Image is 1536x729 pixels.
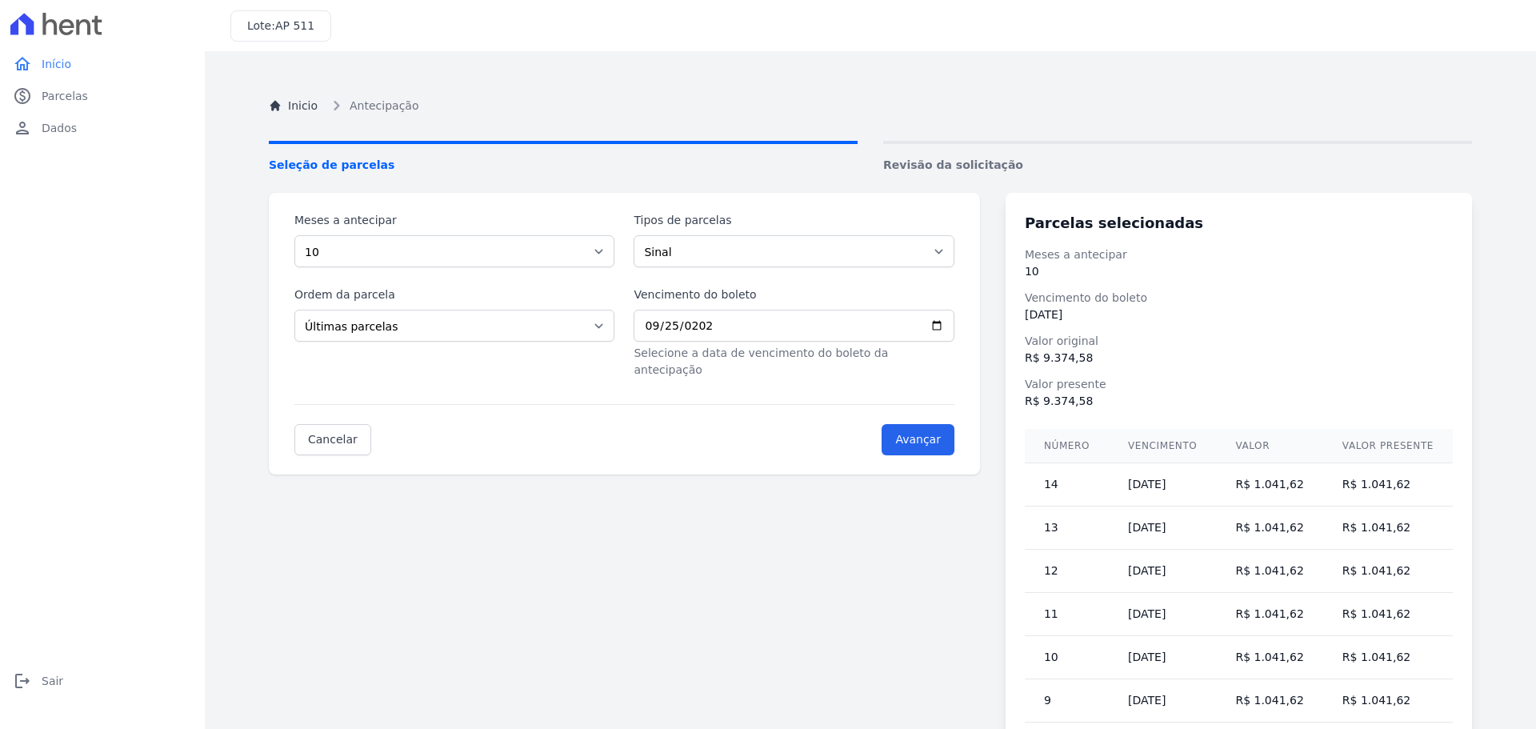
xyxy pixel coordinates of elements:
[269,98,318,114] a: Inicio
[6,48,198,80] a: homeInício
[1025,593,1109,636] td: 11
[1323,550,1453,593] td: R$ 1.041,62
[1323,429,1453,463] th: Valor presente
[1025,550,1109,593] td: 12
[1323,463,1453,507] td: R$ 1.041,62
[1025,290,1453,306] dt: Vencimento do boleto
[1025,306,1453,323] dd: [DATE]
[1109,550,1216,593] td: [DATE]
[1025,429,1109,463] th: Número
[42,88,88,104] span: Parcelas
[1216,463,1322,507] td: R$ 1.041,62
[1109,679,1216,723] td: [DATE]
[42,120,77,136] span: Dados
[1025,393,1453,410] dd: R$ 9.374,58
[13,118,32,138] i: person
[1323,593,1453,636] td: R$ 1.041,62
[1216,507,1322,550] td: R$ 1.041,62
[1109,507,1216,550] td: [DATE]
[1025,263,1453,280] dd: 10
[634,212,954,229] label: Tipos de parcelas
[13,671,32,691] i: logout
[1216,636,1322,679] td: R$ 1.041,62
[13,54,32,74] i: home
[42,56,71,72] span: Início
[1025,463,1109,507] td: 14
[1025,333,1453,350] dt: Valor original
[1323,679,1453,723] td: R$ 1.041,62
[1216,679,1322,723] td: R$ 1.041,62
[294,212,614,229] label: Meses a antecipar
[1109,463,1216,507] td: [DATE]
[294,286,614,303] label: Ordem da parcela
[1025,636,1109,679] td: 10
[1323,636,1453,679] td: R$ 1.041,62
[882,424,954,455] input: Avançar
[1025,376,1453,393] dt: Valor presente
[247,18,314,34] h3: Lote:
[1109,429,1216,463] th: Vencimento
[275,19,314,32] span: AP 511
[6,80,198,112] a: paidParcelas
[1025,212,1453,234] h3: Parcelas selecionadas
[1216,550,1322,593] td: R$ 1.041,62
[6,112,198,144] a: personDados
[1109,593,1216,636] td: [DATE]
[269,141,1472,174] nav: Progress
[1109,636,1216,679] td: [DATE]
[1025,350,1453,367] dd: R$ 9.374,58
[269,96,1472,115] nav: Breadcrumb
[350,98,418,114] span: Antecipação
[6,665,198,697] a: logoutSair
[42,673,63,689] span: Sair
[1216,593,1322,636] td: R$ 1.041,62
[1025,507,1109,550] td: 13
[269,157,858,174] span: Seleção de parcelas
[1025,679,1109,723] td: 9
[1025,246,1453,263] dt: Meses a antecipar
[294,424,371,455] a: Cancelar
[883,157,1472,174] span: Revisão da solicitação
[634,345,954,379] p: Selecione a data de vencimento do boleto da antecipação
[1216,429,1322,463] th: Valor
[1323,507,1453,550] td: R$ 1.041,62
[634,286,954,303] label: Vencimento do boleto
[13,86,32,106] i: paid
